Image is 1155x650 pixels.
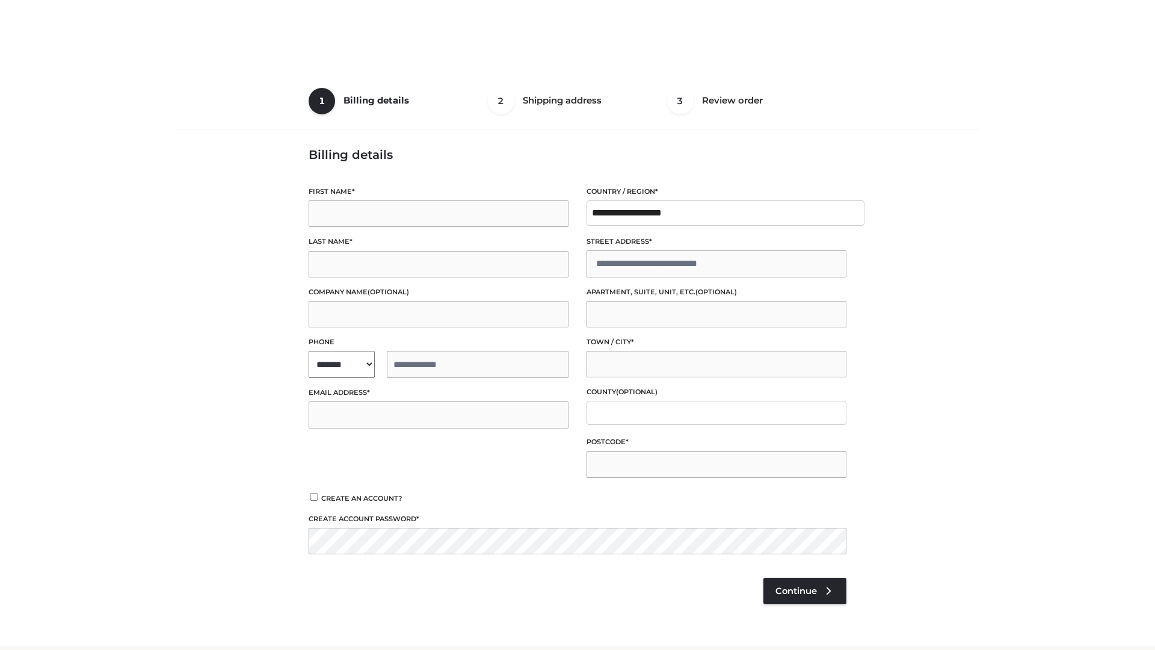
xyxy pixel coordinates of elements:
label: Country / Region [587,186,846,197]
h3: Billing details [309,147,846,162]
a: Continue [763,578,846,604]
span: Continue [775,586,817,596]
label: Last name [309,236,568,247]
label: Town / City [587,336,846,348]
span: (optional) [368,288,409,296]
label: County [587,386,846,398]
label: First name [309,186,568,197]
label: Create account password [309,513,846,525]
label: Company name [309,286,568,298]
span: 3 [667,88,694,114]
span: (optional) [616,388,658,396]
span: Create an account? [321,494,402,503]
span: Shipping address [523,94,602,106]
span: 2 [488,88,514,114]
label: Email address [309,387,568,398]
label: Postcode [587,436,846,448]
label: Street address [587,236,846,247]
span: Billing details [343,94,409,106]
span: 1 [309,88,335,114]
label: Apartment, suite, unit, etc. [587,286,846,298]
label: Phone [309,336,568,348]
span: (optional) [695,288,737,296]
input: Create an account? [309,493,319,501]
span: Review order [702,94,763,106]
